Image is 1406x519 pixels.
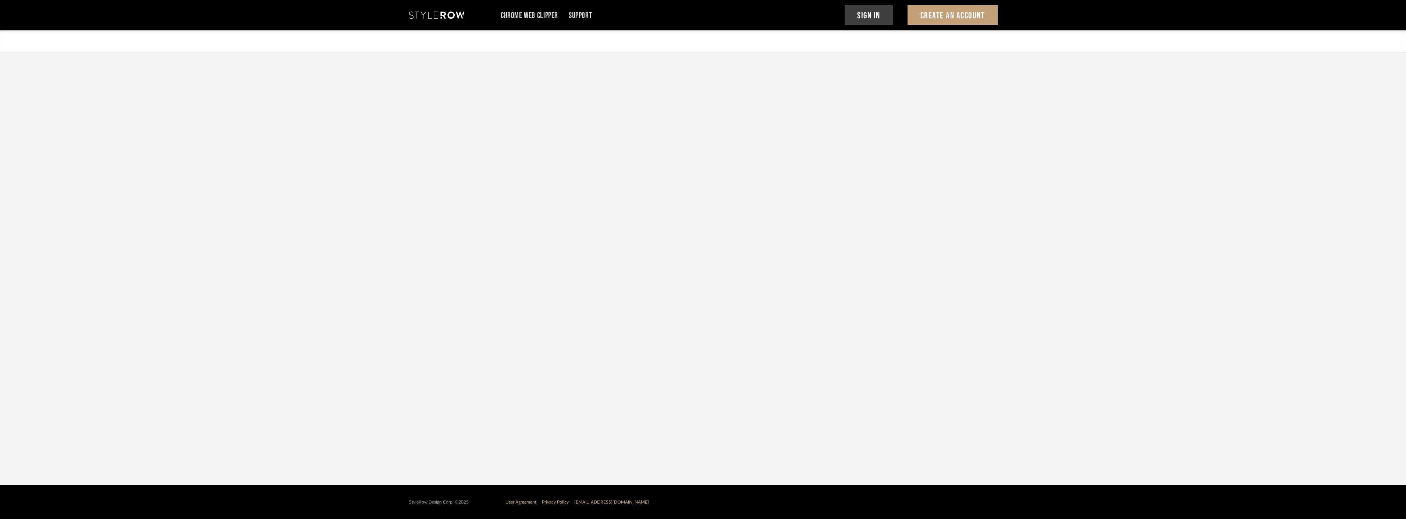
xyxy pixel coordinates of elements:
[542,500,569,504] a: Privacy Policy
[505,500,536,504] a: User Agreement
[574,500,649,504] a: [EMAIL_ADDRESS][DOMAIN_NAME]
[569,12,592,19] a: Support
[845,5,893,25] button: Sign In
[409,500,469,505] div: StyleRow Design Corp. ©2025
[908,5,998,25] button: Create An Account
[501,12,558,19] a: Chrome Web Clipper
